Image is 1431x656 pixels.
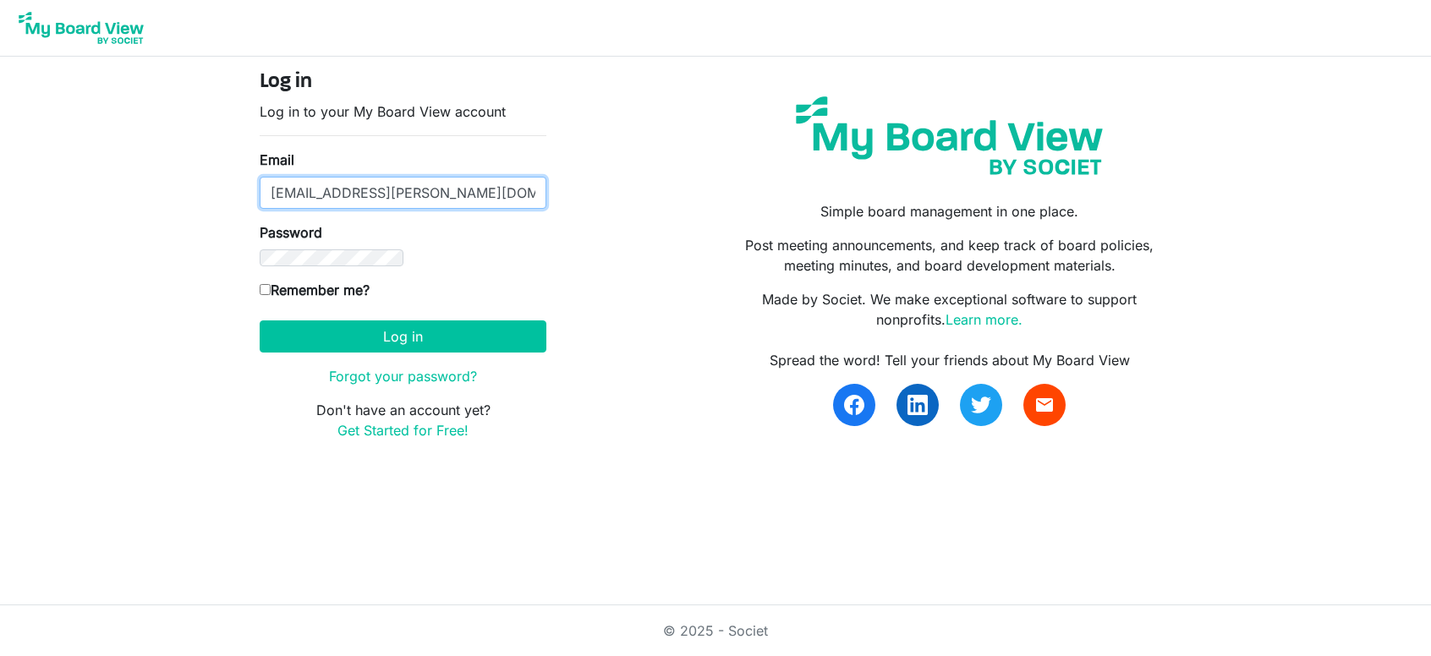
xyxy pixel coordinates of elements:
img: My Board View Logo [14,7,149,49]
a: Get Started for Free! [337,422,469,439]
img: npw-badge-icon-locked.svg [448,238,462,252]
p: Post meeting announcements, and keep track of board policies, meeting minutes, and board developm... [728,235,1171,276]
button: Log in [260,320,546,353]
img: my-board-view-societ.svg [783,84,1116,188]
a: Forgot your password? [329,368,477,385]
label: Password [260,222,322,243]
p: Don't have an account yet? [260,400,546,440]
span: email [1034,395,1055,415]
p: Log in to your My Board View account [260,101,546,122]
a: email [1023,384,1066,426]
input: Remember me? [260,284,271,295]
img: twitter.svg [971,395,991,415]
img: npw-badge-icon-locked.svg [419,221,432,234]
label: Email [260,150,294,170]
label: Remember me? [260,280,370,300]
img: linkedin.svg [907,395,928,415]
div: Spread the word! Tell your friends about My Board View [728,350,1171,370]
a: © 2025 - Societ [663,622,768,639]
p: Simple board management in one place. [728,201,1171,221]
p: Made by Societ. We make exceptional software to support nonprofits. [728,289,1171,330]
h4: Log in [260,70,546,95]
a: Learn more. [946,311,1023,328]
img: facebook.svg [844,395,864,415]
